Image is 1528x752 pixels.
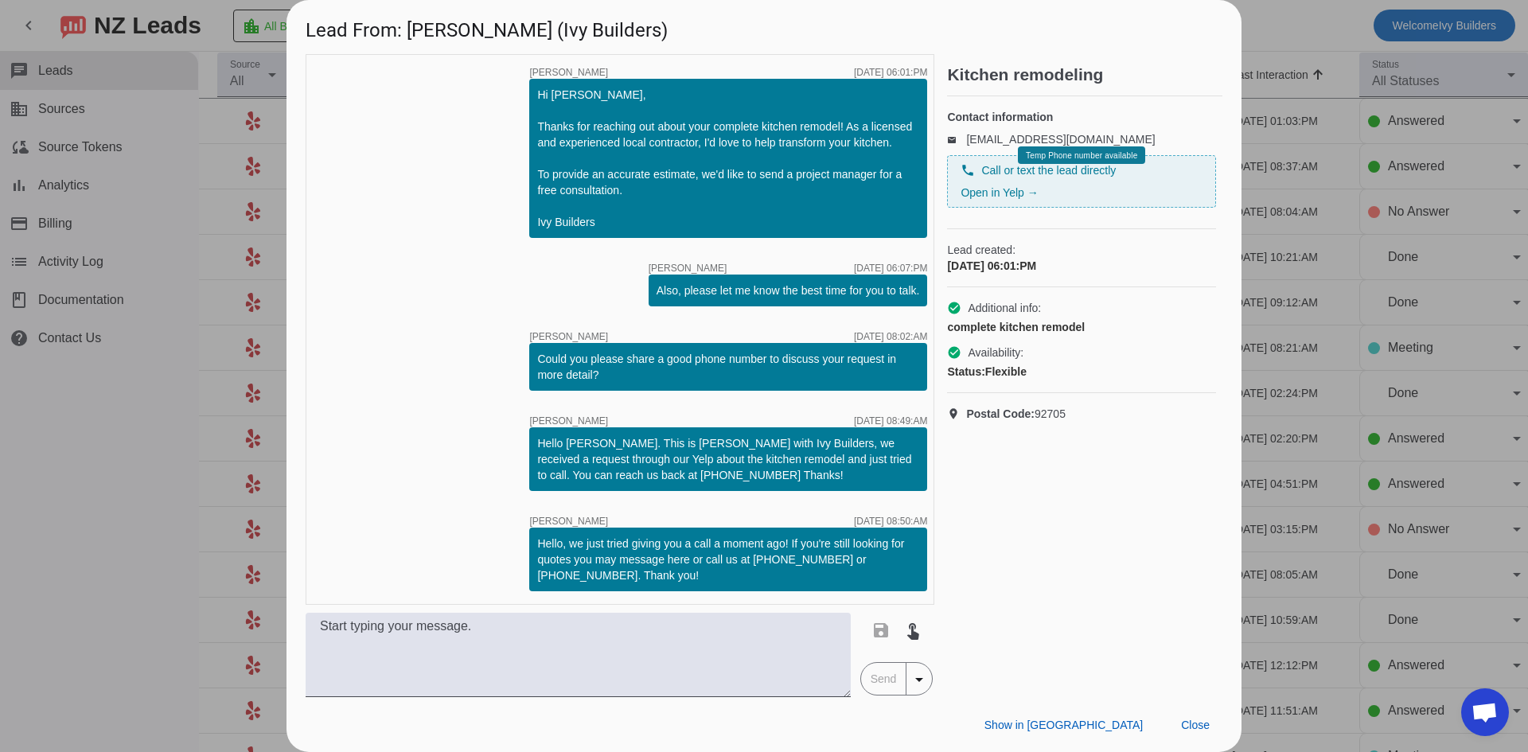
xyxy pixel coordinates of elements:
[657,282,920,298] div: Also, please let me know the best time for you to talk.​
[1026,151,1137,160] span: Temp Phone number available
[984,719,1143,731] span: Show in [GEOGRAPHIC_DATA]
[968,345,1023,360] span: Availability:
[854,416,927,426] div: [DATE] 08:49:AM
[947,345,961,360] mat-icon: check_circle
[1181,719,1210,731] span: Close
[981,162,1116,178] span: Call or text the lead directly
[947,319,1216,335] div: complete kitchen remodel
[961,186,1038,199] a: Open in Yelp →
[947,67,1222,83] h2: Kitchen remodeling
[537,536,919,583] div: Hello, we just tried giving you a call a moment ago! If you're still looking for quotes you may m...
[947,365,984,378] strong: Status:
[947,242,1216,258] span: Lead created:
[854,516,927,526] div: [DATE] 08:50:AM
[947,407,966,420] mat-icon: location_on
[649,263,727,273] span: [PERSON_NAME]
[966,406,1066,422] span: 92705
[854,263,927,273] div: [DATE] 06:07:PM
[961,163,975,177] mat-icon: phone
[1461,688,1509,736] div: Open chat
[968,300,1041,316] span: Additional info:
[529,516,608,526] span: [PERSON_NAME]
[1168,711,1222,739] button: Close
[854,68,927,77] div: [DATE] 06:01:PM
[966,133,1155,146] a: [EMAIL_ADDRESS][DOMAIN_NAME]
[537,351,919,383] div: Could you please share a good phone number to discuss your request in more detail?​
[529,68,608,77] span: [PERSON_NAME]
[947,109,1216,125] h4: Contact information
[529,416,608,426] span: [PERSON_NAME]
[903,621,922,640] mat-icon: touch_app
[947,301,961,315] mat-icon: check_circle
[972,711,1156,739] button: Show in [GEOGRAPHIC_DATA]
[910,670,929,689] mat-icon: arrow_drop_down
[966,407,1035,420] strong: Postal Code:
[947,258,1216,274] div: [DATE] 06:01:PM
[529,332,608,341] span: [PERSON_NAME]
[537,87,919,230] div: Hi [PERSON_NAME], Thanks for reaching out about your complete kitchen remodel! As a licensed and ...
[947,135,966,143] mat-icon: email
[537,435,919,483] div: Hello [PERSON_NAME]. This is [PERSON_NAME] with Ivy Builders, we received a request through our Y...
[854,332,927,341] div: [DATE] 08:02:AM
[947,364,1216,380] div: Flexible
